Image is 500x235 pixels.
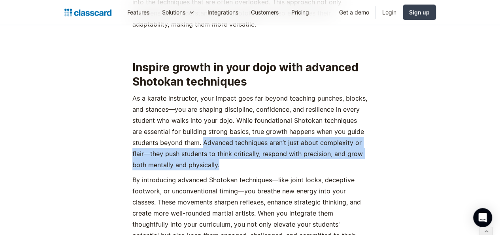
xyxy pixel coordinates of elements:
a: Sign up [403,5,436,20]
div: Open Intercom Messenger [473,208,492,227]
strong: Inspire growth in your dojo with advanced Shotokan techniques [132,61,358,88]
a: Features [121,4,156,21]
div: Sign up [409,8,430,17]
a: Pricing [285,4,315,21]
a: Login [376,4,403,21]
a: home [64,7,111,18]
div: Solutions [156,4,201,21]
a: Get a demo [333,4,375,21]
a: Customers [245,4,285,21]
div: Solutions [162,8,185,17]
a: Integrations [201,4,245,21]
h2: ‍ [132,38,368,52]
p: As a karate instructor, your impact goes far beyond teaching punches, blocks, and stances—you are... [132,93,368,170]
